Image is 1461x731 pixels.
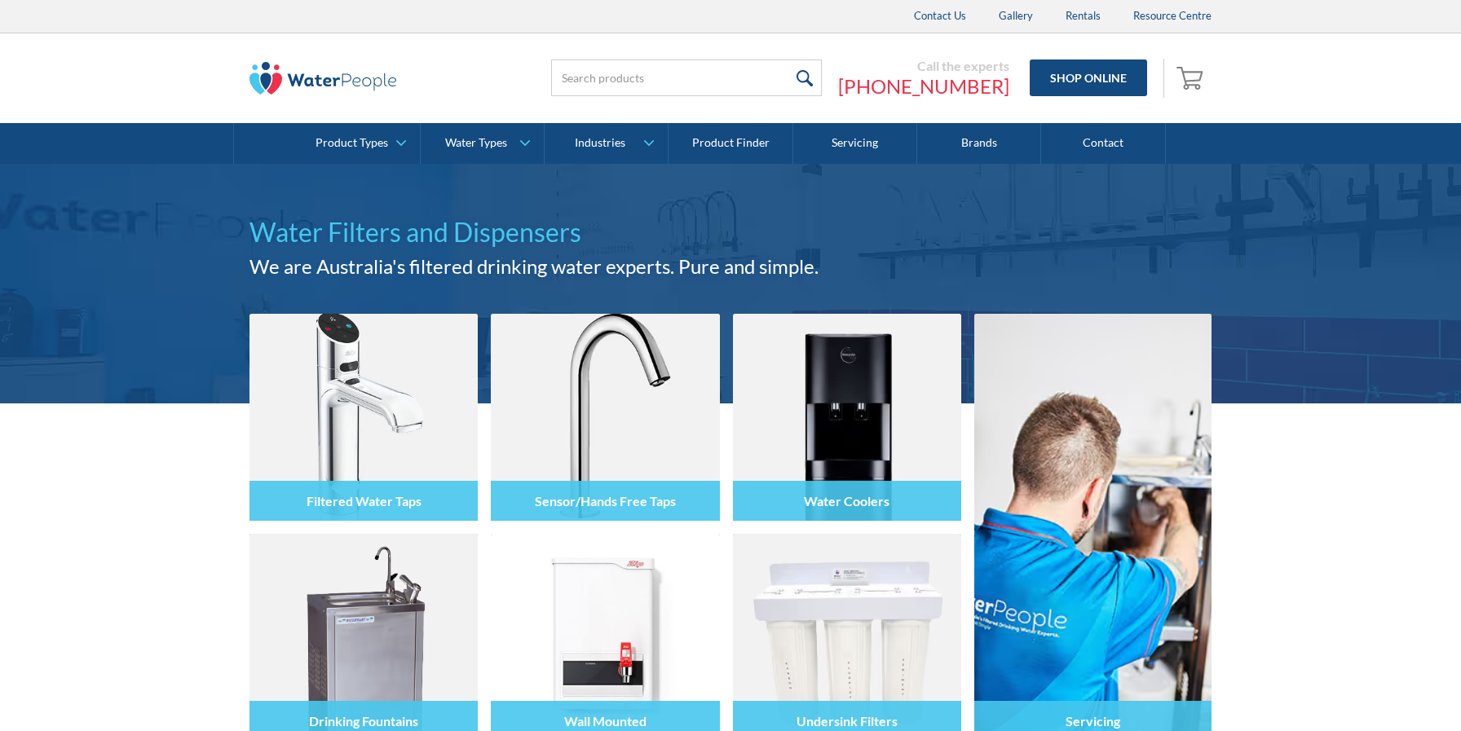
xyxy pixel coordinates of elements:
[421,123,544,164] a: Water Types
[575,136,625,150] div: Industries
[545,123,668,164] a: Industries
[797,713,898,729] h4: Undersink Filters
[1041,123,1165,164] a: Contact
[1176,64,1207,90] img: shopping cart
[307,493,422,509] h4: Filtered Water Taps
[491,314,719,521] img: Sensor/Hands Free Taps
[564,713,647,729] h4: Wall Mounted
[917,123,1041,164] a: Brands
[535,493,676,509] h4: Sensor/Hands Free Taps
[1030,59,1147,96] a: Shop Online
[1066,713,1120,729] h4: Servicing
[316,136,388,150] div: Product Types
[669,123,792,164] a: Product Finder
[733,314,961,521] img: Water Coolers
[1172,59,1212,98] a: Open empty cart
[445,136,507,150] div: Water Types
[296,123,419,164] a: Product Types
[249,314,478,521] img: Filtered Water Taps
[838,58,1009,74] div: Call the experts
[804,493,889,509] h4: Water Coolers
[551,59,822,96] input: Search products
[249,62,396,95] img: The Water People
[838,74,1009,99] a: [PHONE_NUMBER]
[309,713,418,729] h4: Drinking Fountains
[793,123,917,164] a: Servicing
